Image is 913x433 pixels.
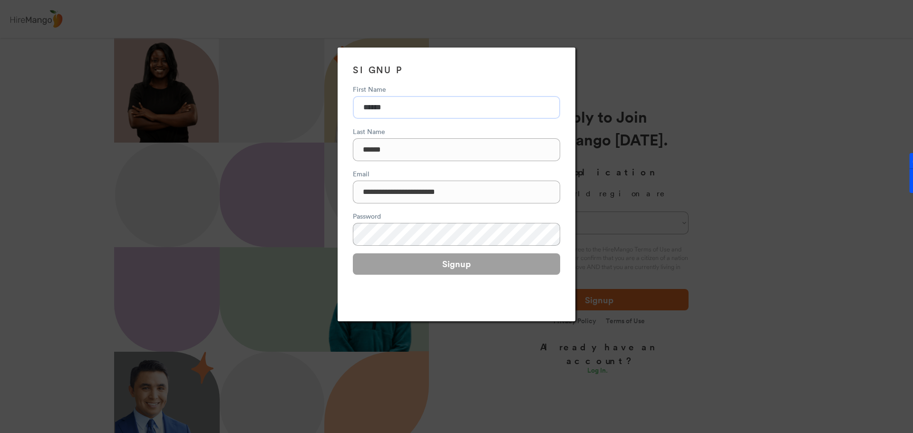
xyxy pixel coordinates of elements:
button: Signup [353,253,560,275]
div: Last Name [353,126,560,136]
div: Password [353,211,560,221]
div: First Name [353,84,560,94]
div: Email [353,169,560,179]
h3: SIGNUP [353,63,560,77]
